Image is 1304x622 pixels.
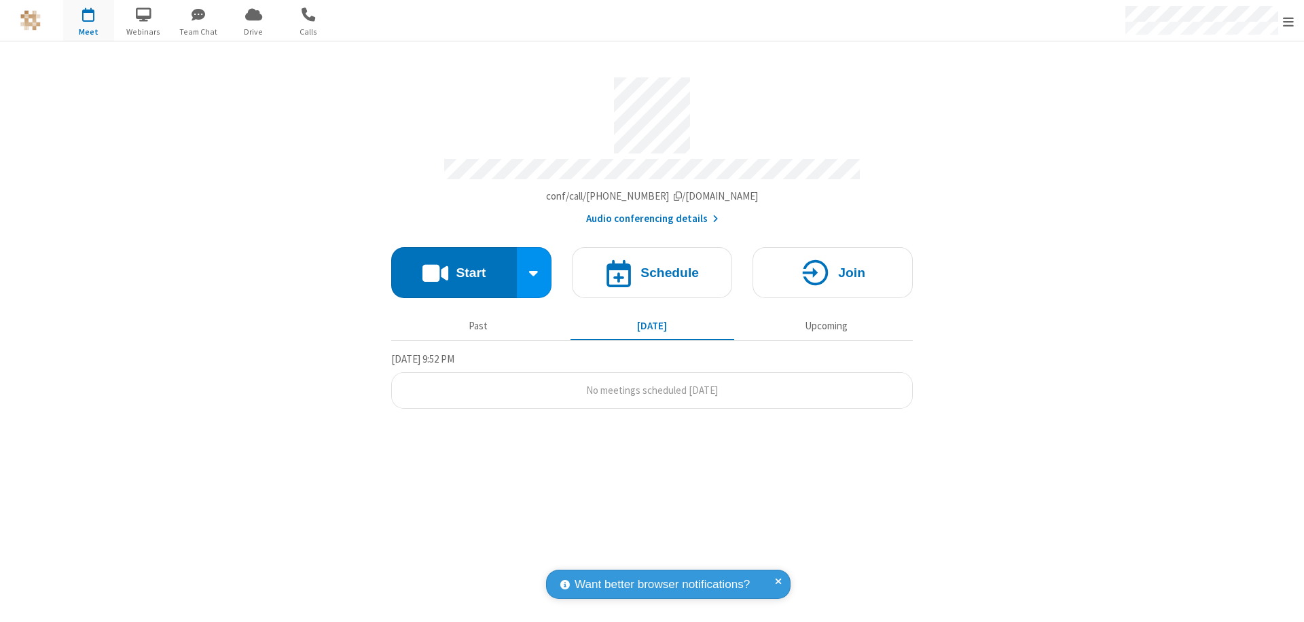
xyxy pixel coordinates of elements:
[546,189,759,204] button: Copy my meeting room linkCopy my meeting room link
[391,247,517,298] button: Start
[391,351,913,409] section: Today's Meetings
[20,10,41,31] img: QA Selenium DO NOT DELETE OR CHANGE
[118,26,169,38] span: Webinars
[283,26,334,38] span: Calls
[63,26,114,38] span: Meet
[575,576,750,593] span: Want better browser notifications?
[640,266,699,279] h4: Schedule
[744,313,908,339] button: Upcoming
[391,67,913,227] section: Account details
[753,247,913,298] button: Join
[173,26,224,38] span: Team Chat
[228,26,279,38] span: Drive
[586,211,719,227] button: Audio conferencing details
[456,266,486,279] h4: Start
[517,247,552,298] div: Start conference options
[586,384,718,397] span: No meetings scheduled [DATE]
[838,266,865,279] h4: Join
[572,247,732,298] button: Schedule
[570,313,734,339] button: [DATE]
[397,313,560,339] button: Past
[391,352,454,365] span: [DATE] 9:52 PM
[546,189,759,202] span: Copy my meeting room link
